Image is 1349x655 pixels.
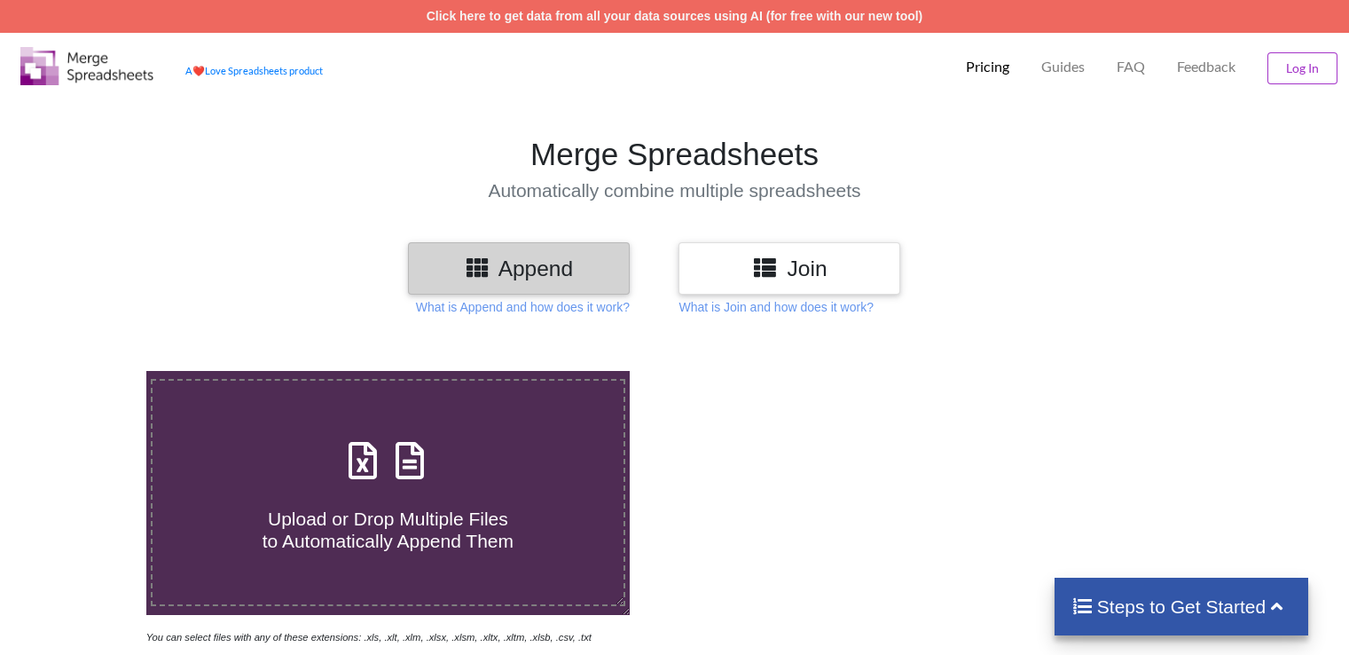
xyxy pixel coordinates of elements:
span: heart [192,65,205,76]
img: Logo.png [20,47,153,85]
button: Log In [1267,52,1337,84]
span: Feedback [1177,59,1235,74]
h4: Steps to Get Started [1072,596,1291,618]
i: You can select files with any of these extensions: .xls, .xlt, .xlm, .xlsx, .xlsm, .xltx, .xltm, ... [146,632,592,643]
a: AheartLove Spreadsheets product [185,65,323,76]
p: What is Join and how does it work? [678,298,873,316]
p: Guides [1041,58,1085,76]
h3: Append [421,256,616,281]
span: Upload or Drop Multiple Files to Automatically Append Them [263,509,514,551]
h3: Join [692,256,887,281]
p: FAQ [1117,58,1145,76]
a: Click here to get data from all your data sources using AI (for free with our new tool) [427,9,923,23]
p: What is Append and how does it work? [416,298,630,316]
p: Pricing [966,58,1009,76]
